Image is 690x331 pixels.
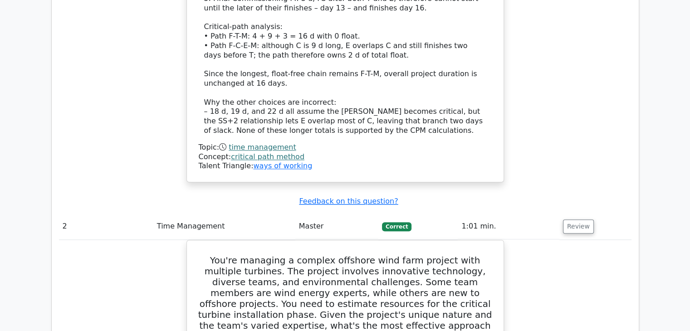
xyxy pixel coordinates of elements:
td: 1:01 min. [458,214,559,239]
td: Master [295,214,378,239]
button: Review [563,219,594,234]
td: 2 [59,214,153,239]
div: Topic: [199,143,492,152]
a: Feedback on this question? [299,197,398,205]
a: time management [229,143,296,151]
td: Time Management [153,214,295,239]
span: Correct [382,222,411,231]
a: critical path method [231,152,304,161]
div: Talent Triangle: [199,143,492,171]
div: Concept: [199,152,492,162]
a: ways of working [253,161,312,170]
